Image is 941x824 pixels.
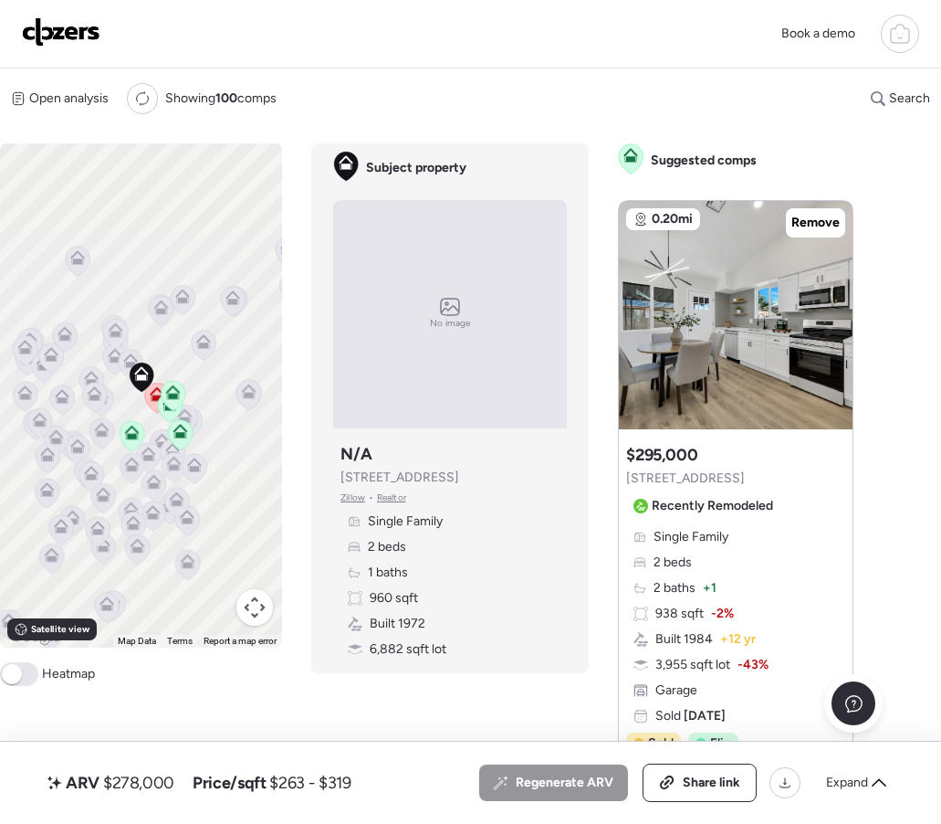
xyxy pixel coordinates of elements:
h3: N/A [340,443,371,465]
span: Share link [683,774,740,792]
span: $263 - $319 [269,772,350,794]
button: Map Data [118,635,156,648]
span: Search [889,90,930,108]
span: Recently Remodeled [652,497,773,515]
span: No image [430,316,470,331]
a: Open this area in Google Maps (opens a new window) [5,624,65,648]
span: 100 [215,90,237,106]
span: Regenerate ARV [516,774,613,792]
span: • [369,491,373,505]
span: Flip [710,734,731,753]
h3: $295,000 [626,444,697,466]
span: Single Family [653,528,728,546]
span: -43% [737,656,768,674]
span: Realtor [377,491,406,505]
span: 2 beds [653,554,692,572]
span: 6,882 sqft lot [370,640,446,659]
span: + 1 [703,579,716,597]
span: Subject property [366,159,466,177]
span: Expand [826,774,868,792]
span: Open analysis [29,90,109,108]
span: 2 beds [368,538,406,556]
span: Book a demo [781,26,855,41]
span: Zillow [340,491,365,505]
span: [DATE] [681,708,726,724]
span: [STREET_ADDRESS] [340,469,459,487]
span: Built 1984 [655,630,713,649]
span: 3,955 sqft lot [655,656,730,674]
span: + 12 yr [720,630,756,649]
span: 2 baths [653,579,695,597]
span: [STREET_ADDRESS] [626,470,745,488]
span: 960 sqft [370,589,418,607]
img: Logo [22,17,100,47]
span: Garage [655,681,697,700]
span: Showing comps [165,90,277,108]
span: 0.20mi [652,210,693,228]
span: 1 baths [368,564,408,582]
span: Sold [648,734,674,753]
span: Suggested comps [651,152,757,170]
span: Heatmap [42,665,95,683]
span: $278,000 [103,772,174,794]
span: Remove [791,214,840,232]
span: Price/sqft [193,772,266,794]
span: Sold [655,707,726,725]
button: Map camera controls [236,589,273,626]
img: Google [5,624,65,648]
a: Terms [167,636,193,646]
a: Report a map error [204,636,277,646]
span: Single Family [368,512,443,531]
span: -2% [711,605,734,623]
span: Satellite view [31,622,89,637]
span: ARV [66,772,99,794]
span: Built 1972 [370,615,425,633]
span: 938 sqft [655,605,704,623]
